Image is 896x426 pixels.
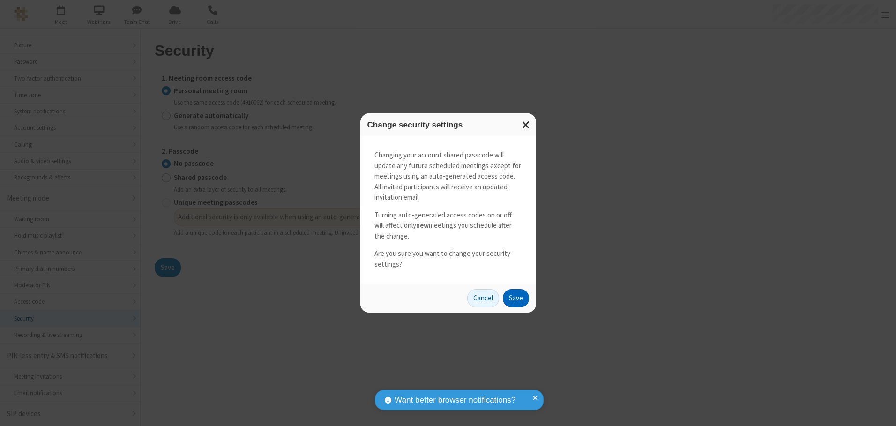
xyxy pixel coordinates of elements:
p: Turning auto-generated access codes on or off will affect only meetings you schedule after the ch... [374,210,522,242]
span: Want better browser notifications? [395,394,515,406]
strong: new [416,221,429,230]
p: Changing your account shared passcode will update any future scheduled meetings except for meetin... [374,150,522,203]
p: Are you sure you want to change your security settings? [374,248,522,269]
h3: Change security settings [367,120,529,129]
button: Close modal [516,113,536,136]
button: Save [503,289,529,308]
button: Cancel [467,289,499,308]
